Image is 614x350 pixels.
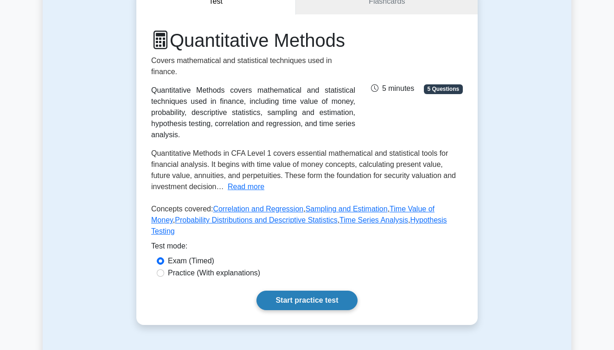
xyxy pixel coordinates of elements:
[256,291,357,310] a: Start practice test
[151,241,463,255] div: Test mode:
[151,55,355,77] p: Covers mathematical and statistical techniques used in finance.
[151,85,355,140] div: Quantitative Methods covers mathematical and statistical techniques used in finance, including ti...
[228,181,264,192] button: Read more
[213,205,303,213] a: Correlation and Regression
[339,216,408,224] a: Time Series Analysis
[306,205,388,213] a: Sampling and Estimation
[168,255,214,267] label: Exam (Timed)
[151,204,463,241] p: Concepts covered: , , , , ,
[424,84,463,94] span: 5 Questions
[371,84,414,92] span: 5 minutes
[151,29,355,51] h1: Quantitative Methods
[168,267,260,279] label: Practice (With explanations)
[175,216,337,224] a: Probability Distributions and Descriptive Statistics
[151,149,456,191] span: Quantitative Methods in CFA Level 1 covers essential mathematical and statistical tools for finan...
